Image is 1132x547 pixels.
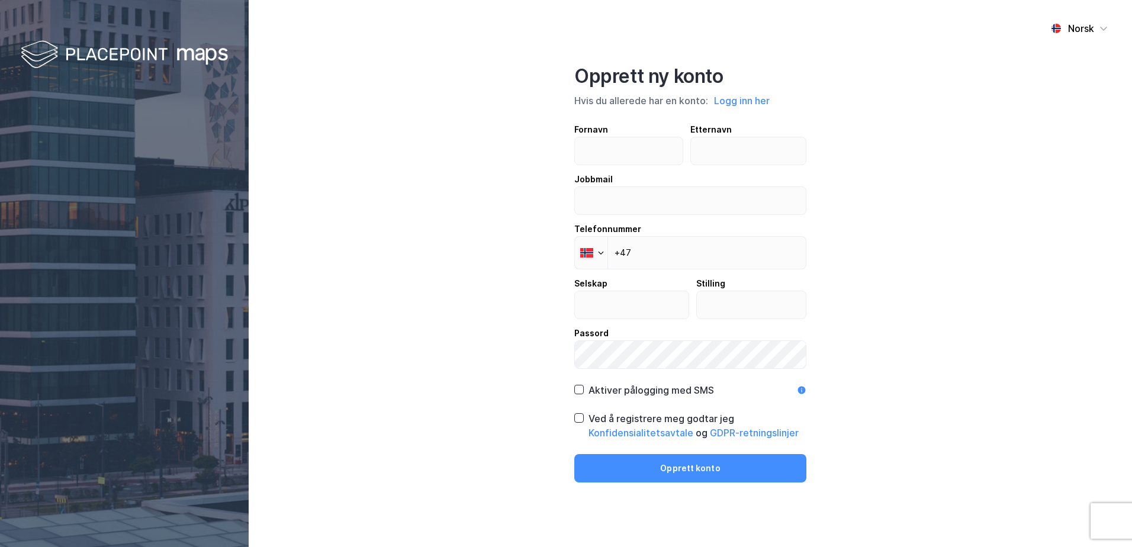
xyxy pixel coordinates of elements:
[1073,490,1132,547] iframe: Chat Widget
[574,123,683,137] div: Fornavn
[710,93,773,108] button: Logg inn her
[575,237,607,269] div: Norway: + 47
[696,276,807,291] div: Stilling
[574,222,806,236] div: Telefonnummer
[574,172,806,186] div: Jobbmail
[588,411,806,440] div: Ved å registrere meg godtar jeg og
[574,326,806,340] div: Passord
[21,38,228,73] img: logo-white.f07954bde2210d2a523dddb988cd2aa7.svg
[588,383,714,397] div: Aktiver pålogging med SMS
[574,236,806,269] input: Telefonnummer
[574,454,806,482] button: Opprett konto
[574,65,806,88] div: Opprett ny konto
[1068,21,1094,36] div: Norsk
[574,276,689,291] div: Selskap
[690,123,807,137] div: Etternavn
[574,93,806,108] div: Hvis du allerede har en konto:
